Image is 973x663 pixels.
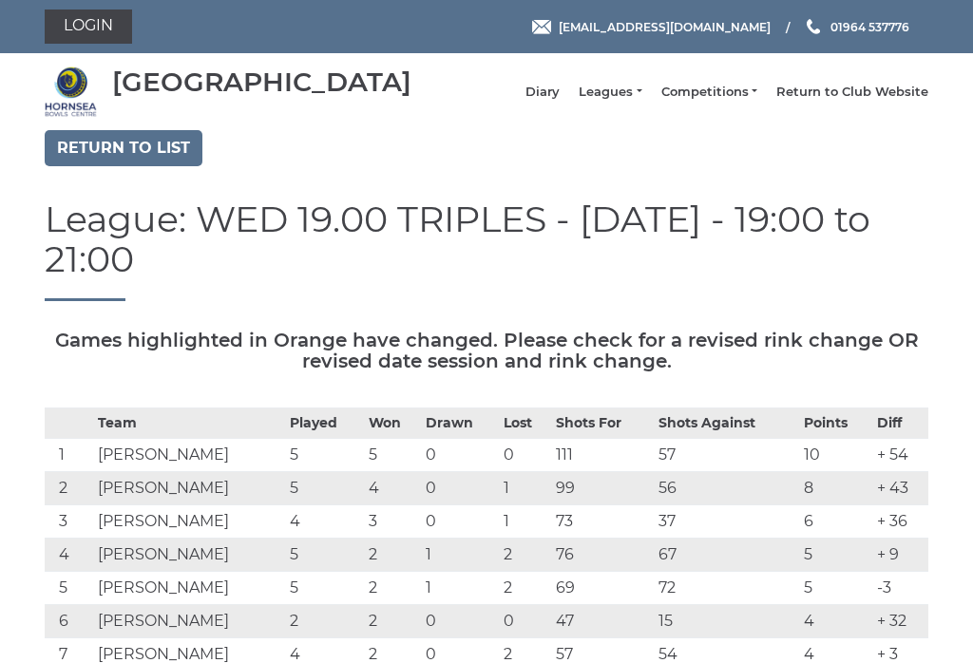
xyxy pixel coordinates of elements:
img: Phone us [807,19,820,34]
td: 2 [499,571,551,604]
td: 6 [799,504,872,538]
div: [GEOGRAPHIC_DATA] [112,67,411,97]
td: 1 [499,504,551,538]
td: [PERSON_NAME] [93,604,286,637]
td: 0 [421,471,499,504]
h5: Games highlighted in Orange have changed. Please check for a revised rink change OR revised date ... [45,330,928,371]
td: 2 [364,604,421,637]
td: 0 [421,438,499,471]
td: 5 [364,438,421,471]
td: 111 [551,438,654,471]
a: Diary [525,84,560,101]
a: Email [EMAIL_ADDRESS][DOMAIN_NAME] [532,18,771,36]
a: Login [45,9,132,44]
th: Diff [872,407,928,438]
td: 15 [654,604,799,637]
td: [PERSON_NAME] [93,571,286,604]
img: Hornsea Bowls Centre [45,66,97,118]
td: 5 [285,438,363,471]
td: 2 [45,471,93,504]
td: 73 [551,504,654,538]
td: 5 [799,538,872,571]
td: 1 [421,571,499,604]
td: 99 [551,471,654,504]
td: 2 [499,538,551,571]
td: [PERSON_NAME] [93,504,286,538]
th: Points [799,407,872,438]
td: 2 [364,538,421,571]
td: 1 [499,471,551,504]
td: 4 [799,604,872,637]
span: [EMAIL_ADDRESS][DOMAIN_NAME] [559,19,771,33]
a: Phone us 01964 537776 [804,18,909,36]
td: 4 [364,471,421,504]
td: 0 [421,604,499,637]
td: 8 [799,471,872,504]
th: Shots For [551,407,654,438]
a: Competitions [661,84,757,101]
td: 5 [799,571,872,604]
td: 6 [45,604,93,637]
td: 5 [45,571,93,604]
a: Leagues [579,84,641,101]
th: Drawn [421,407,499,438]
td: 47 [551,604,654,637]
th: Won [364,407,421,438]
td: 5 [285,471,363,504]
td: 0 [421,504,499,538]
td: 76 [551,538,654,571]
td: 67 [654,538,799,571]
td: 69 [551,571,654,604]
td: 1 [45,438,93,471]
th: Lost [499,407,551,438]
td: + 9 [872,538,928,571]
th: Played [285,407,363,438]
td: 2 [364,571,421,604]
td: 0 [499,438,551,471]
a: Return to Club Website [776,84,928,101]
td: + 54 [872,438,928,471]
td: 0 [499,604,551,637]
td: 3 [364,504,421,538]
td: 5 [285,571,363,604]
td: 37 [654,504,799,538]
td: 4 [285,504,363,538]
th: Shots Against [654,407,799,438]
td: 4 [45,538,93,571]
td: 56 [654,471,799,504]
h1: League: WED 19.00 TRIPLES - [DATE] - 19:00 to 21:00 [45,199,928,301]
th: Team [93,407,286,438]
td: + 32 [872,604,928,637]
td: + 43 [872,471,928,504]
td: [PERSON_NAME] [93,471,286,504]
td: 5 [285,538,363,571]
td: -3 [872,571,928,604]
td: 10 [799,438,872,471]
a: Return to list [45,130,202,166]
img: Email [532,20,551,34]
td: 72 [654,571,799,604]
td: 3 [45,504,93,538]
td: 57 [654,438,799,471]
td: 1 [421,538,499,571]
td: 2 [285,604,363,637]
td: [PERSON_NAME] [93,538,286,571]
td: + 36 [872,504,928,538]
td: [PERSON_NAME] [93,438,286,471]
span: 01964 537776 [830,19,909,33]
